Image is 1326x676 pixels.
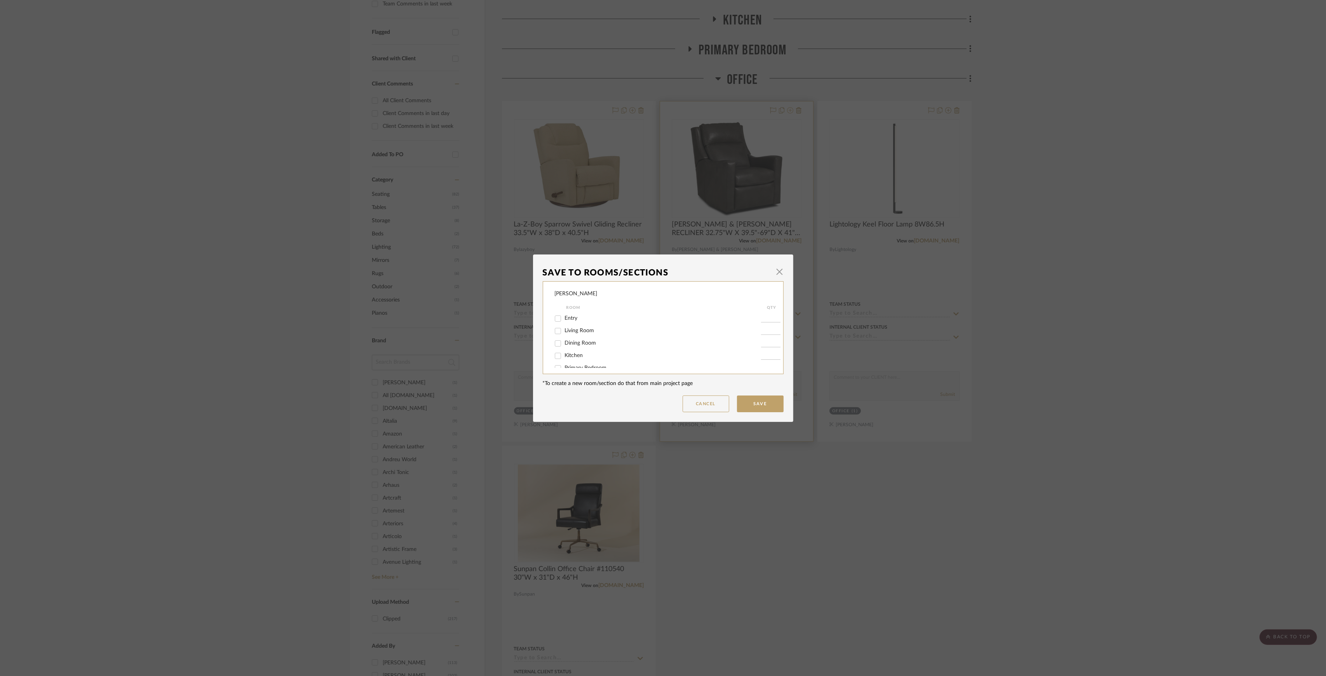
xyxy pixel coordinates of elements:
[772,264,788,280] button: Close
[565,353,583,358] span: Kitchen
[761,303,782,312] div: QTY
[565,328,594,333] span: Living Room
[683,395,729,412] button: Cancel
[543,380,784,388] div: *To create a new room/section do that from main project page
[565,315,578,321] span: Entry
[566,303,761,312] div: Room
[565,340,596,346] span: Dining Room
[543,264,772,281] div: Save To Rooms/Sections
[555,290,598,298] div: [PERSON_NAME]
[737,395,784,412] button: Save
[543,264,784,281] dialog-header: Save To Rooms/Sections
[565,365,607,371] span: Primary Bedroom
